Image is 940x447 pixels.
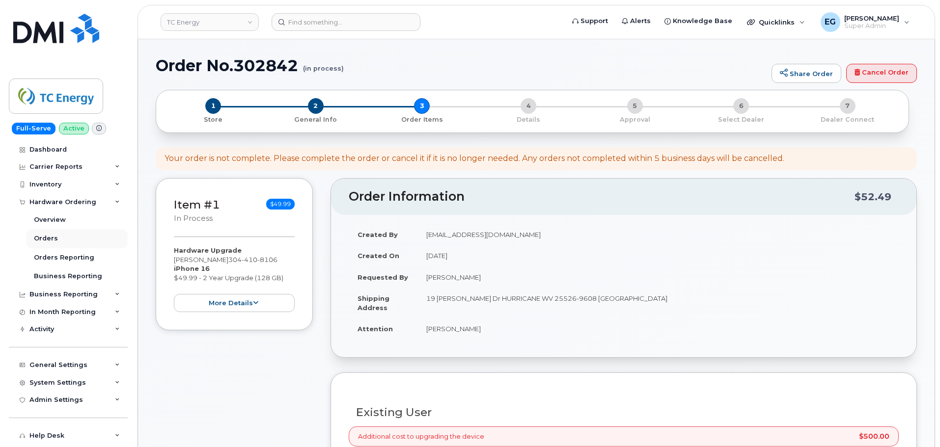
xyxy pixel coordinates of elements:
[859,433,889,440] span: $500.00
[417,288,899,318] td: 19 [PERSON_NAME] Dr HURRICANE WV 25526-9608 [GEOGRAPHIC_DATA]
[349,190,855,204] h2: Order Information
[164,114,263,124] a: 1 Store
[349,426,899,447] div: Additional cost to upgrading the device
[205,98,221,114] span: 1
[257,256,277,263] span: 8106
[174,246,242,254] strong: Hardware Upgrade
[228,256,277,263] span: 304
[358,325,393,333] strong: Attention
[358,231,398,238] strong: Created By
[772,64,841,83] a: Share Order
[165,153,784,164] div: Your order is not complete. Please complete the order or cancel it if it is no longer needed. Any...
[358,273,408,281] strong: Requested By
[263,114,369,124] a: 2 General Info
[417,266,899,288] td: [PERSON_NAME]
[846,64,917,83] a: Cancel Order
[242,256,257,263] span: 410
[303,57,344,72] small: (in process)
[358,294,389,312] strong: Shipping Address
[308,98,324,114] span: 2
[174,246,295,312] div: [PERSON_NAME] $49.99 - 2 Year Upgrade (128 GB)
[156,57,767,74] h1: Order No.302842
[358,252,399,260] strong: Created On
[174,264,210,272] strong: iPhone 16
[174,214,213,223] small: in process
[174,198,220,211] a: Item #1
[897,404,933,440] iframe: Messenger Launcher
[417,224,899,245] td: [EMAIL_ADDRESS][DOMAIN_NAME]
[267,115,365,124] p: General Info
[266,199,295,210] span: $49.99
[168,115,259,124] p: Store
[174,294,295,312] button: more details
[417,318,899,340] td: [PERSON_NAME]
[855,187,891,206] div: $52.49
[417,245,899,266] td: [DATE]
[356,406,891,419] h3: Existing User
